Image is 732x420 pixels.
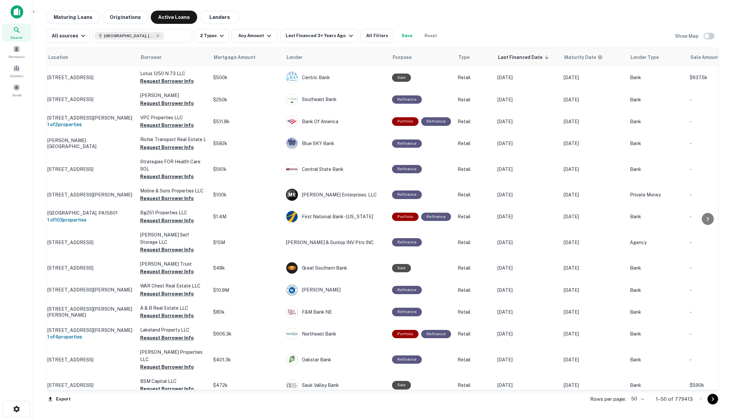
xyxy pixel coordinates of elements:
[392,165,422,173] div: This loan purpose was for refinancing
[213,382,279,389] p: $472k
[564,356,623,363] p: [DATE]
[47,287,134,293] p: [STREET_ADDRESS][PERSON_NAME]
[2,81,31,99] a: Saved
[497,239,557,246] p: [DATE]
[458,191,491,198] p: Retail
[675,32,700,40] h6: Show Map
[458,356,491,363] p: Retail
[497,74,557,81] p: [DATE]
[140,99,194,107] button: Request Borrower Info
[286,94,298,105] img: picture
[287,53,303,61] span: Lender
[283,48,389,67] th: Lender
[392,355,422,364] div: This loan purpose was for refinancing
[627,48,686,67] th: Lender Type
[140,304,206,312] p: A & B Real Estate LLC
[630,166,683,173] p: Bank
[630,264,683,272] p: Bank
[286,354,385,366] div: Oakstar Bank
[497,356,557,363] p: [DATE]
[458,330,491,338] p: Retail
[564,330,623,338] p: [DATE]
[286,328,385,340] div: Northeast Bank
[213,264,279,272] p: $48k
[140,348,206,363] p: [PERSON_NAME] Properties LLC
[497,264,557,272] p: [DATE]
[47,265,134,271] p: [STREET_ADDRESS]
[214,53,264,61] span: Mortgage Amount
[286,328,298,340] img: picture
[497,213,557,220] p: [DATE]
[392,74,411,82] div: Sale
[420,29,441,42] button: Reset
[288,191,296,198] p: M E
[564,118,623,125] p: [DATE]
[140,290,194,298] button: Request Borrower Info
[213,239,279,246] p: $15M
[44,48,137,67] th: Location
[151,11,197,24] button: Active Loans
[195,29,229,42] button: 2 Types
[458,96,491,103] p: Retail
[690,53,728,61] span: Sale Amount
[630,191,683,198] p: Private Money
[140,385,194,393] button: Request Borrower Info
[392,213,419,221] div: This is a portfolio loan with 103 properties
[47,216,134,224] h6: 1 of 103 properties
[286,262,385,274] div: Great Southern Bank
[630,356,683,363] p: Bank
[564,54,596,61] h6: Maturity Date
[46,11,100,24] button: Maturing Loans
[392,117,419,126] div: This is a portfolio loan with 2 properties
[564,74,623,81] p: [DATE]
[140,136,206,143] p: Richie Transport Real Estate L
[140,143,194,151] button: Request Borrower Info
[213,96,279,103] p: $250k
[213,287,279,294] p: $10.9M
[47,115,134,121] p: [STREET_ADDRESS][PERSON_NAME]
[458,239,491,246] p: Retail
[213,140,279,147] p: $582k
[2,24,31,41] a: Search
[47,327,134,333] p: [STREET_ADDRESS][PERSON_NAME]
[2,43,31,61] a: Borrowers
[213,118,279,125] p: $511.8k
[396,29,418,42] button: Save your search to get updates of matches that match your search criteria.
[630,118,683,125] p: Bank
[497,118,557,125] p: [DATE]
[47,306,134,318] p: [STREET_ADDRESS][PERSON_NAME][PERSON_NAME]
[630,308,683,316] p: Bank
[699,367,732,399] iframe: Chat Widget
[286,163,385,175] div: Central State Bank
[104,33,154,39] span: [GEOGRAPHIC_DATA], [GEOGRAPHIC_DATA]
[140,77,194,85] button: Request Borrower Info
[392,139,422,148] div: This loan purpose was for refinancing
[497,166,557,173] p: [DATE]
[564,382,623,389] p: [DATE]
[140,70,206,77] p: Lotus 1250 N 73 LLC
[140,173,194,181] button: Request Borrower Info
[458,53,478,61] span: Type
[286,137,385,149] div: Blue SKY Bank
[286,239,385,246] p: [PERSON_NAME] & Dunlop INV Ptrs INC
[213,213,279,220] p: $1.4M
[286,379,385,391] div: Sauk Valley Bank
[656,395,693,403] p: 1–50 of 779413
[47,333,134,341] h6: 1 of 4 properties
[564,140,623,147] p: [DATE]
[140,326,206,334] p: Lakeland Property LLC
[52,32,87,40] div: All sources
[630,382,683,389] p: Bank
[213,356,279,363] p: $401.3k
[213,166,279,173] p: $561k
[560,48,627,67] th: Maturity dates displayed may be estimated. Please contact the lender for the most accurate maturi...
[9,54,25,59] span: Borrowers
[140,378,206,385] p: BSM Capital LLC
[630,239,683,246] p: Agency
[498,53,551,61] span: Last Financed Date
[140,121,194,129] button: Request Borrower Info
[458,166,491,173] p: Retail
[2,62,31,80] a: Contacts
